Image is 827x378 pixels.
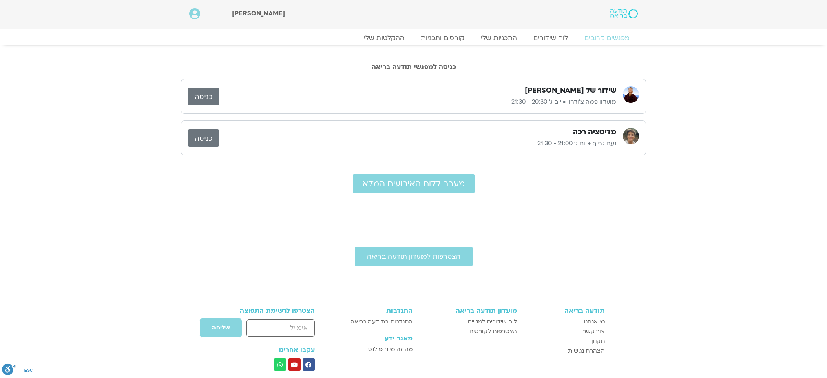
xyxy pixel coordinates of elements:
[188,88,219,105] a: כניסה
[525,307,605,314] h3: תודעה בריאה
[525,346,605,356] a: הצהרת נגישות
[576,34,638,42] a: מפגשים קרובים
[368,345,413,354] span: מה זה מיינדפולנס
[337,317,413,327] a: התנדבות בתודעה בריאה
[413,34,473,42] a: קורסים ותכניות
[525,86,616,95] h3: שידור של [PERSON_NAME]
[591,336,605,346] span: תקנון
[469,327,517,336] span: הצטרפות לקורסים
[212,325,230,331] span: שליחה
[355,247,473,266] a: הצטרפות למועדון תודעה בריאה
[363,179,465,188] span: מעבר ללוח האירועים המלא
[356,34,413,42] a: ההקלטות שלי
[583,327,605,336] span: צור קשר
[337,335,413,342] h3: מאגר ידע
[219,139,616,148] p: נעם גרייף • יום ג׳ 21:00 - 21:30
[353,174,475,193] a: מעבר ללוח האירועים המלא
[421,327,517,336] a: הצטרפות לקורסים
[525,317,605,327] a: מי אנחנו
[525,327,605,336] a: צור קשר
[350,317,413,327] span: התנדבות בתודעה בריאה
[573,127,616,137] h3: מדיטציה רכה
[584,317,605,327] span: מי אנחנו
[367,253,460,260] span: הצטרפות למועדון תודעה בריאה
[181,63,646,71] h2: כניסה למפגשי תודעה בריאה
[222,318,315,342] form: טופס חדש
[222,346,315,354] h3: עקבו אחרינו
[189,34,638,42] nav: Menu
[473,34,525,42] a: התכניות שלי
[246,319,314,337] input: אימייל
[337,345,413,354] a: מה זה מיינדפולנס
[199,318,242,338] button: שליחה
[188,129,219,147] a: כניסה
[232,9,285,18] span: [PERSON_NAME]
[525,336,605,346] a: תקנון
[219,97,616,107] p: מועדון פמה צ'ודרון • יום ג׳ 20:30 - 21:30
[623,86,639,103] img: מועדון פמה צ'ודרון
[468,317,517,327] span: לוח שידורים למנויים
[421,307,517,314] h3: מועדון תודעה בריאה
[337,307,413,314] h3: התנדבות
[568,346,605,356] span: הצהרת נגישות
[421,317,517,327] a: לוח שידורים למנויים
[222,307,315,314] h3: הצטרפו לרשימת התפוצה
[525,34,576,42] a: לוח שידורים
[623,128,639,144] img: נעם גרייף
